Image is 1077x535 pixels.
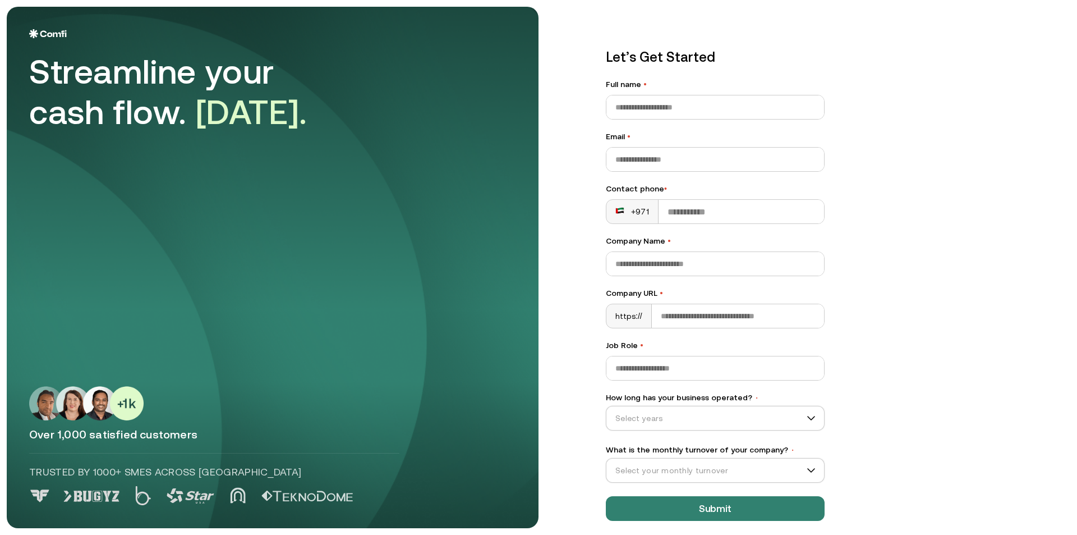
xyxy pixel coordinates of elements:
[640,341,643,350] span: •
[29,52,343,132] div: Streamline your cash flow.
[754,394,759,402] span: •
[615,206,649,217] div: +971
[29,427,516,442] p: Over 1,000 satisfied customers
[643,80,647,89] span: •
[606,131,825,143] label: Email
[668,236,671,245] span: •
[63,491,119,502] img: Logo 1
[196,93,307,131] span: [DATE].
[135,486,151,505] img: Logo 2
[261,491,353,502] img: Logo 5
[29,465,399,479] p: Trusted by 1000+ SMEs across [GEOGRAPHIC_DATA]
[627,132,630,141] span: •
[660,289,663,298] span: •
[230,487,246,504] img: Logo 4
[790,446,795,454] span: •
[606,304,652,328] div: https://
[664,184,667,193] span: •
[606,287,825,299] label: Company URL
[606,444,825,456] label: What is the monthly turnover of your company?
[606,235,825,247] label: Company Name
[606,340,825,351] label: Job Role
[29,29,67,38] img: Logo
[606,496,825,521] button: Submit
[606,392,825,404] label: How long has your business operated?
[606,79,825,90] label: Full name
[606,47,825,67] p: Let’s Get Started
[606,183,825,195] div: Contact phone
[167,488,214,504] img: Logo 3
[1039,497,1066,524] iframe: Intercom live chat
[29,490,50,502] img: Logo 0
